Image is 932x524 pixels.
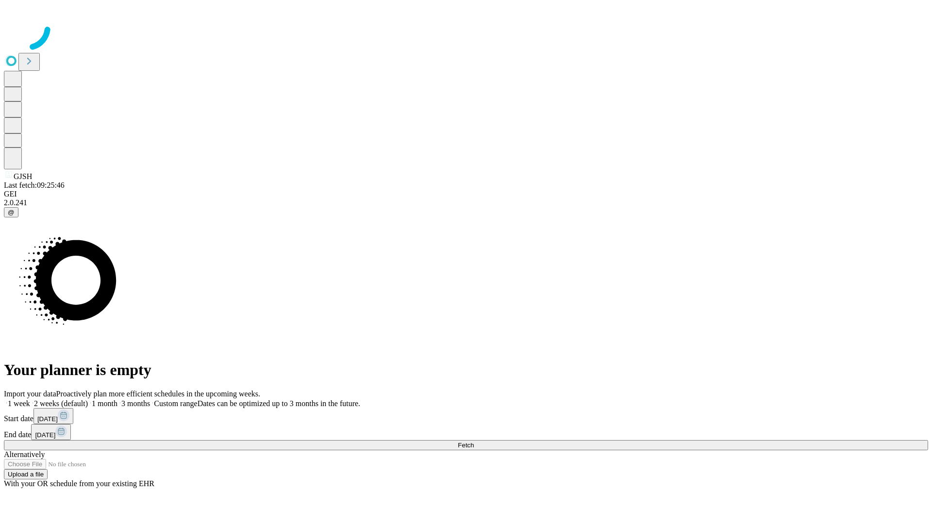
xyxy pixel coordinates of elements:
[4,479,154,488] span: With your OR schedule from your existing EHR
[37,415,58,423] span: [DATE]
[4,408,928,424] div: Start date
[121,399,150,408] span: 3 months
[4,361,928,379] h1: Your planner is empty
[4,390,56,398] span: Import your data
[14,172,32,180] span: GJSH
[4,440,928,450] button: Fetch
[4,450,45,458] span: Alternatively
[35,431,55,439] span: [DATE]
[154,399,197,408] span: Custom range
[8,399,30,408] span: 1 week
[56,390,260,398] span: Proactively plan more efficient schedules in the upcoming weeks.
[4,207,18,217] button: @
[458,442,474,449] span: Fetch
[198,399,360,408] span: Dates can be optimized up to 3 months in the future.
[31,424,71,440] button: [DATE]
[92,399,117,408] span: 1 month
[4,181,65,189] span: Last fetch: 09:25:46
[4,190,928,198] div: GEI
[4,198,928,207] div: 2.0.241
[4,469,48,479] button: Upload a file
[8,209,15,216] span: @
[34,399,88,408] span: 2 weeks (default)
[33,408,73,424] button: [DATE]
[4,424,928,440] div: End date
